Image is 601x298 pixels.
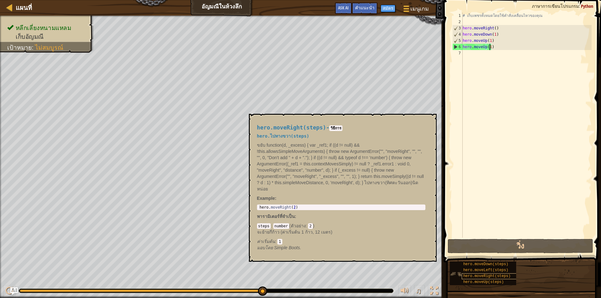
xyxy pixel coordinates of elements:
[450,268,462,280] img: portrait.png
[381,5,395,12] button: สมัคร
[16,33,44,40] span: เก็บอัญมณี
[257,239,275,244] span: ค่าเริ่มต้น
[257,229,425,235] p: จะย้ายกี่ก้าว (ค่าเริ่มต้น 1 ก้าว, 12 เมตร)
[452,13,463,19] div: 1
[453,31,463,38] div: 4
[257,196,276,201] strong: :
[398,3,433,17] button: เมนูเกม
[410,5,429,13] span: เมนูเกม
[257,214,295,219] span: พารามิเตอร์ที่จำเป็น
[257,245,274,250] span: มอบโดย
[273,223,289,229] code: number
[257,223,425,245] div: ( )
[277,239,282,245] code: 1
[415,286,422,295] span: ♫
[257,125,425,131] h4: -
[275,239,278,244] span: :
[295,214,296,219] span: :
[257,223,271,229] code: steps
[7,23,87,32] li: หลีกเลี่ยงหนามแหลม
[453,44,463,50] div: 6
[16,3,32,12] span: แผนที่
[35,44,63,51] span: ไม่สมบูรณ์
[10,287,18,295] button: Ask AI
[463,274,511,278] span: hero.moveRight(steps)
[16,24,71,31] span: หลีกเลี่ยงหนามแหลม
[452,50,463,56] div: 7
[463,280,504,284] span: hero.moveUp(steps)
[428,285,440,298] button: สลับเป็นเต็มจอ
[463,262,508,266] span: hero.moveDown(steps)
[7,32,87,41] li: เก็บอัญมณี
[3,285,16,298] button: Ctrl + P: Play
[453,38,463,44] div: 5
[452,19,463,25] div: 2
[7,44,32,51] span: เป้าหมาย
[32,44,35,51] span: :
[448,239,593,253] button: วิ่ง
[463,268,508,272] span: hero.moveLeft(steps)
[308,223,313,229] code: 2
[338,5,349,11] span: Ask AI
[257,196,275,201] span: Example
[271,223,273,228] span: :
[257,245,301,250] em: Simple Boots.
[398,285,411,298] button: ปรับระดับเสียง
[579,3,581,9] span: :
[453,25,463,31] div: 3
[13,3,32,12] a: แผนที่
[306,223,308,228] span: :
[257,124,326,131] span: hero.moveRight(steps)
[329,125,342,131] code: วิธีการ
[257,142,425,192] p: ขยับ function(d, _excess) { var _ref1; if ((d != null) && !this.allowsSimpleMoveArguments) { thro...
[355,5,374,11] span: คำแนะนำ
[335,3,352,14] button: Ask AI
[257,134,309,139] span: hero.ไปทางขวา(steps)
[291,223,306,228] span: ตัวอย่าง
[581,3,593,9] span: Python
[532,3,579,9] span: ภาษาการเขียนโปรแกรม
[414,285,425,298] button: ♫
